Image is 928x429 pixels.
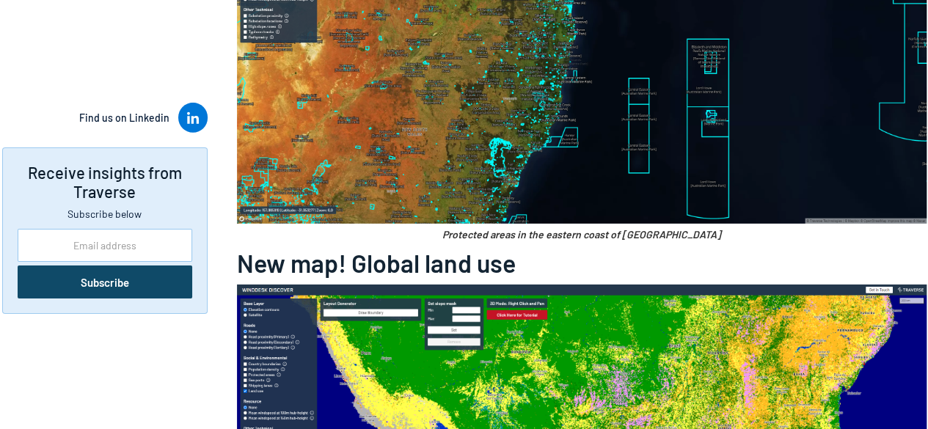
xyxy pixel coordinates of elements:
[79,111,169,125] div: Find us on Linkedin
[18,207,192,221] div: Subscribe below
[18,229,192,298] form: Side Newsletter
[442,228,721,241] em: Protected areas in the eastern coast of [GEOGRAPHIC_DATA]
[237,249,927,276] h4: New map! Global land use
[18,265,192,298] input: Subscribe
[18,163,192,201] div: Receive insights from Traverse
[18,229,192,262] input: Email address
